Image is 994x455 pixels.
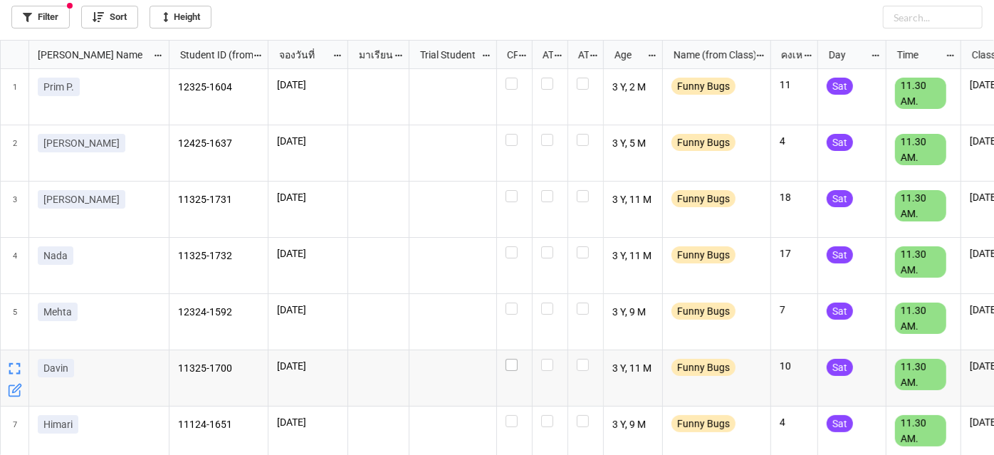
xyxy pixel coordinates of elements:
[277,359,339,373] p: [DATE]
[612,78,654,98] p: 3 Y, 2 M
[612,190,654,210] p: 3 Y, 11 M
[773,47,802,63] div: คงเหลือ (from Nick Name)
[178,359,260,379] p: 11325-1700
[671,303,736,320] div: Funny Bugs
[827,246,853,263] div: Sat
[895,415,946,446] div: 11.30 AM.
[43,192,120,206] p: [PERSON_NAME]
[780,78,809,92] p: 11
[412,47,481,63] div: Trial Student
[277,134,339,148] p: [DATE]
[13,69,17,125] span: 1
[895,246,946,278] div: 11.30 AM.
[827,303,853,320] div: Sat
[820,47,871,63] div: Day
[43,80,74,94] p: Prim P.
[534,47,554,63] div: ATT
[671,415,736,432] div: Funny Bugs
[612,359,654,379] p: 3 Y, 11 M
[277,78,339,92] p: [DATE]
[895,359,946,390] div: 11.30 AM.
[350,47,394,63] div: มาเรียน
[43,305,72,319] p: Mehta
[895,190,946,221] div: 11.30 AM.
[827,134,853,151] div: Sat
[13,125,17,181] span: 2
[43,136,120,150] p: [PERSON_NAME]
[277,246,339,261] p: [DATE]
[29,47,153,63] div: [PERSON_NAME] Name
[81,6,138,28] a: Sort
[612,134,654,154] p: 3 Y, 5 M
[150,6,211,28] a: Height
[178,303,260,323] p: 12324-1592
[570,47,590,63] div: ATK
[178,78,260,98] p: 12325-1604
[780,134,809,148] p: 4
[671,190,736,207] div: Funny Bugs
[13,182,17,237] span: 3
[780,415,809,429] p: 4
[606,47,648,63] div: Age
[883,6,983,28] input: Search...
[895,134,946,165] div: 11.30 AM.
[178,134,260,154] p: 12425-1637
[895,303,946,334] div: 11.30 AM.
[665,47,755,63] div: Name (from Class)
[43,361,68,375] p: Davin
[671,78,736,95] div: Funny Bugs
[178,190,260,210] p: 11325-1731
[780,246,809,261] p: 17
[13,238,17,293] span: 4
[43,417,73,432] p: Himari
[612,246,654,266] p: 3 Y, 11 M
[178,415,260,435] p: 11124-1651
[780,303,809,317] p: 7
[671,134,736,151] div: Funny Bugs
[827,415,853,432] div: Sat
[277,415,339,429] p: [DATE]
[277,303,339,317] p: [DATE]
[780,359,809,373] p: 10
[895,78,946,109] div: 11.30 AM.
[271,47,333,63] div: จองวันที่
[780,190,809,204] p: 18
[827,190,853,207] div: Sat
[178,246,260,266] p: 11325-1732
[277,190,339,204] p: [DATE]
[1,41,169,69] div: grid
[13,294,17,350] span: 5
[11,6,70,28] a: Filter
[827,359,853,376] div: Sat
[889,47,946,63] div: Time
[827,78,853,95] div: Sat
[612,303,654,323] p: 3 Y, 9 M
[671,246,736,263] div: Funny Bugs
[498,47,518,63] div: CF
[671,359,736,376] div: Funny Bugs
[172,47,253,63] div: Student ID (from [PERSON_NAME] Name)
[612,415,654,435] p: 3 Y, 9 M
[43,249,68,263] p: Nada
